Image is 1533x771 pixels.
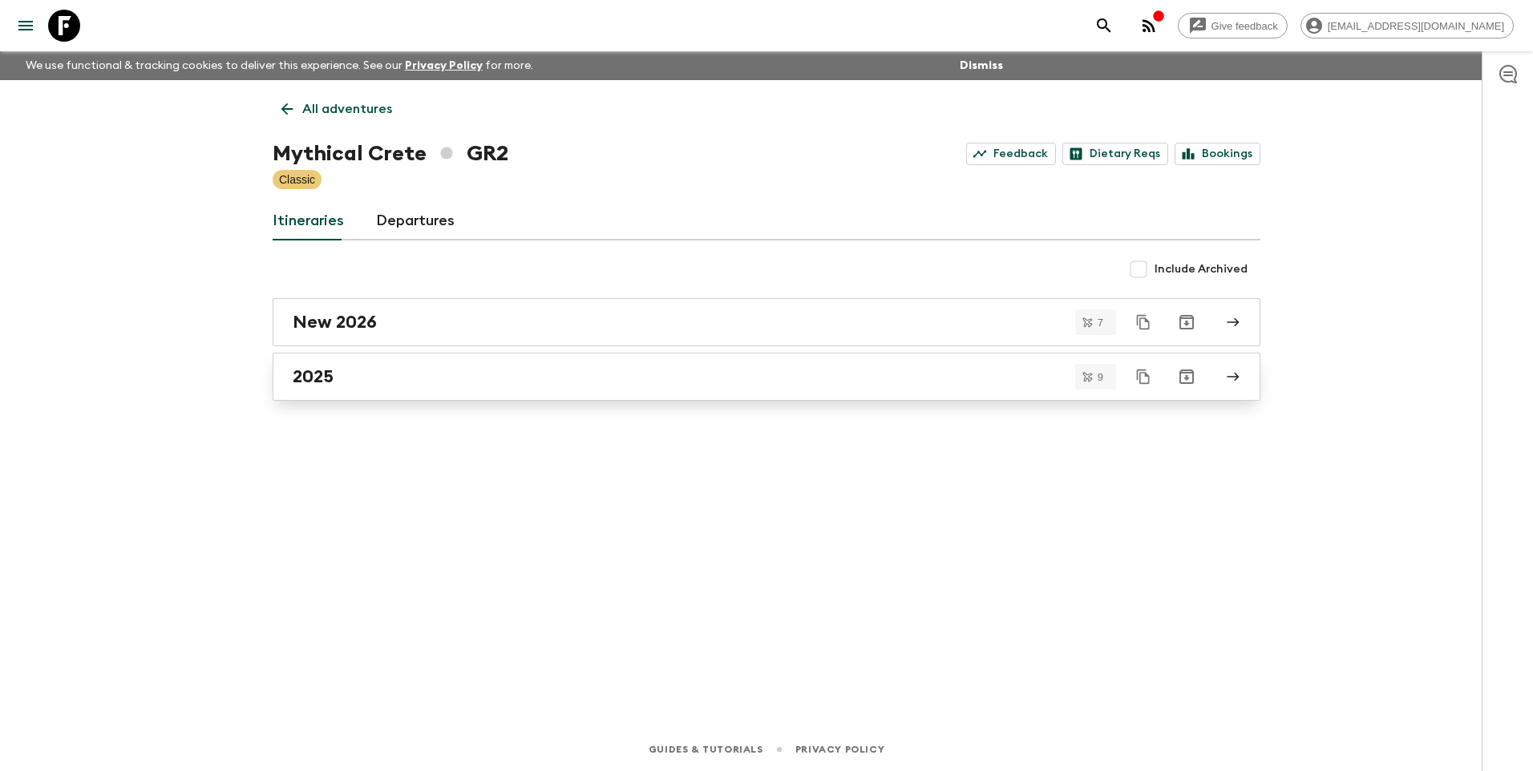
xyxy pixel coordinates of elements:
[273,353,1260,401] a: 2025
[1175,143,1260,165] a: Bookings
[1062,143,1168,165] a: Dietary Reqs
[273,93,401,125] a: All adventures
[19,51,540,80] p: We use functional & tracking cookies to deliver this experience. See our for more.
[649,741,763,758] a: Guides & Tutorials
[273,202,344,240] a: Itineraries
[302,99,392,119] p: All adventures
[1203,20,1287,32] span: Give feedback
[293,312,377,333] h2: New 2026
[405,60,483,71] a: Privacy Policy
[293,366,334,387] h2: 2025
[279,172,315,188] p: Classic
[1129,308,1158,337] button: Duplicate
[1155,261,1248,277] span: Include Archived
[376,202,455,240] a: Departures
[1088,10,1120,42] button: search adventures
[273,298,1260,346] a: New 2026
[966,143,1056,165] a: Feedback
[956,54,1007,77] button: Dismiss
[1319,20,1513,32] span: [EMAIL_ADDRESS][DOMAIN_NAME]
[1171,306,1203,338] button: Archive
[1088,317,1113,328] span: 7
[1129,362,1158,391] button: Duplicate
[1088,372,1113,382] span: 9
[1300,13,1514,38] div: [EMAIL_ADDRESS][DOMAIN_NAME]
[1171,361,1203,393] button: Archive
[273,138,508,170] h1: Mythical Crete GR2
[10,10,42,42] button: menu
[795,741,884,758] a: Privacy Policy
[1178,13,1288,38] a: Give feedback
